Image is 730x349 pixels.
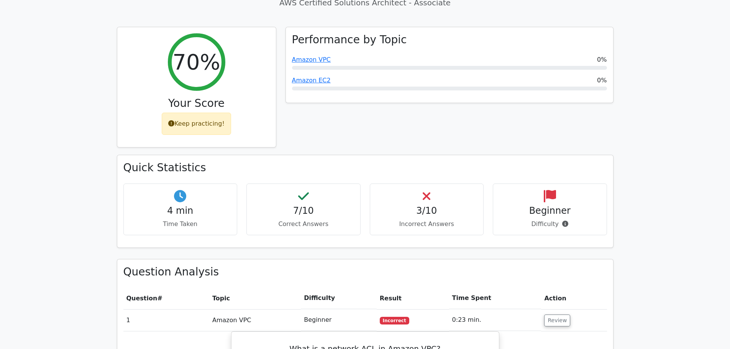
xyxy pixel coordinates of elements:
h4: Beginner [499,205,600,216]
p: Difficulty [499,220,600,229]
th: Action [541,287,607,309]
p: Incorrect Answers [376,220,477,229]
td: Amazon VPC [209,309,301,331]
td: 1 [123,309,210,331]
th: Result [377,287,449,309]
button: Review [544,315,570,326]
p: Correct Answers [253,220,354,229]
h3: Quick Statistics [123,161,607,174]
th: Time Spent [449,287,541,309]
h4: 7/10 [253,205,354,216]
td: Beginner [301,309,377,331]
h4: 4 min [130,205,231,216]
p: Time Taken [130,220,231,229]
h2: 70% [172,49,220,75]
th: Topic [209,287,301,309]
h3: Performance by Topic [292,33,407,46]
a: Amazon EC2 [292,77,331,84]
a: Amazon VPC [292,56,331,63]
h4: 3/10 [376,205,477,216]
span: 0% [597,76,607,85]
td: 0:23 min. [449,309,541,331]
h3: Your Score [123,97,270,110]
th: Difficulty [301,287,377,309]
th: # [123,287,210,309]
span: Question [126,295,157,302]
h3: Question Analysis [123,265,607,279]
span: 0% [597,55,607,64]
span: Incorrect [380,317,409,324]
div: Keep practicing! [162,113,231,135]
